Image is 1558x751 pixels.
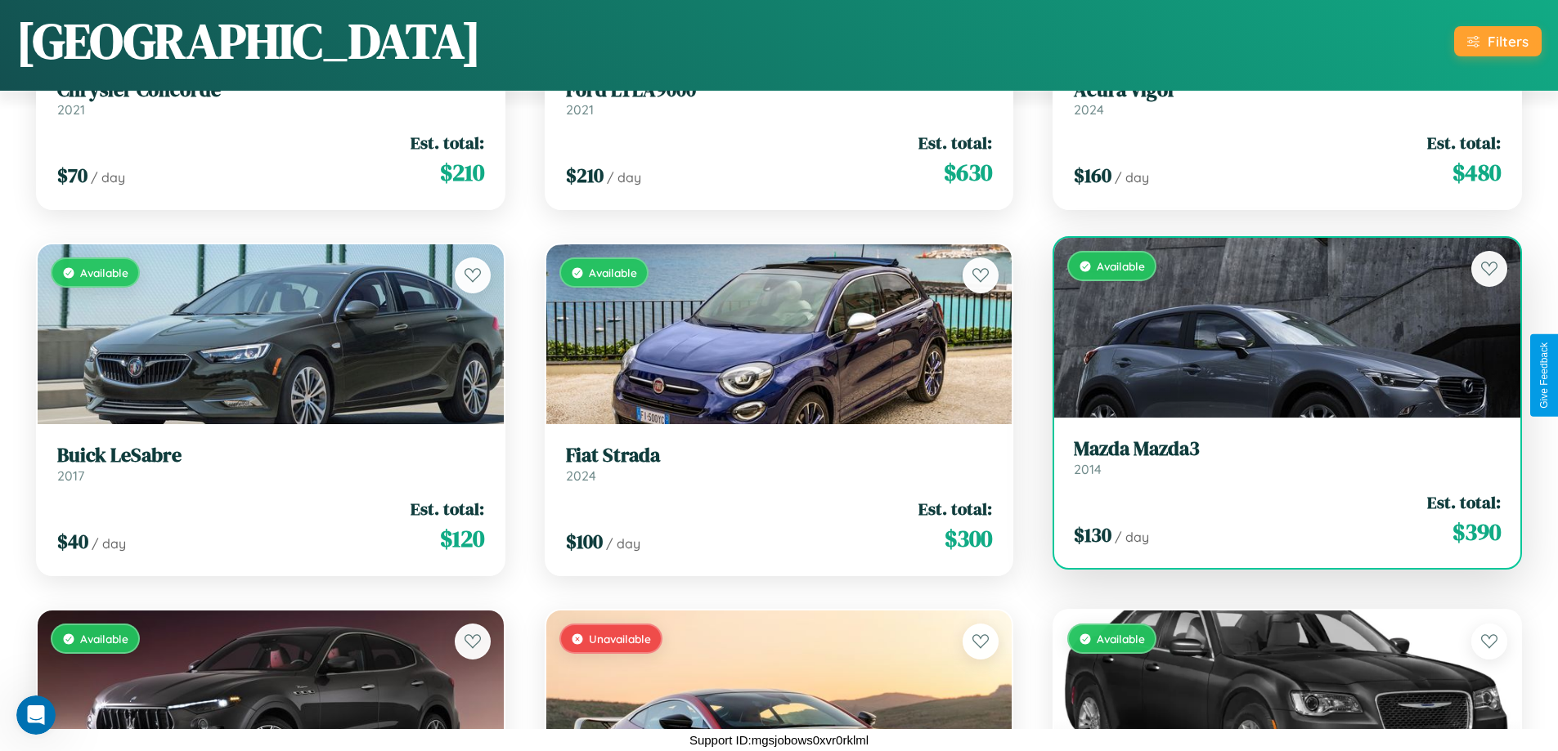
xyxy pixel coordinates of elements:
[945,522,992,555] span: $ 300
[1097,259,1145,273] span: Available
[92,535,126,552] span: / day
[589,632,651,646] span: Unavailable
[1115,169,1149,186] span: / day
[607,169,641,186] span: / day
[411,497,484,521] span: Est. total:
[689,729,869,751] p: Support ID: mgsjobows0xvr0rklml
[57,528,88,555] span: $ 40
[440,156,484,189] span: $ 210
[1538,342,1550,409] div: Give Feedback
[1097,632,1145,646] span: Available
[440,522,484,555] span: $ 120
[1074,101,1104,118] span: 2024
[411,131,484,154] span: Est. total:
[91,169,125,186] span: / day
[944,156,992,189] span: $ 630
[1488,33,1529,50] div: Filters
[57,162,88,189] span: $ 70
[566,444,993,467] h3: Fiat Strada
[57,444,484,484] a: Buick LeSabre2017
[1074,437,1501,461] h3: Mazda Mazda3
[1427,131,1501,154] span: Est. total:
[57,78,484,118] a: Chrysler Concorde2021
[1074,162,1111,189] span: $ 160
[566,78,993,118] a: Ford LTLA90002021
[1074,461,1102,477] span: 2014
[918,131,992,154] span: Est. total:
[57,101,85,118] span: 2021
[566,162,604,189] span: $ 210
[566,101,594,118] span: 2021
[918,497,992,521] span: Est. total:
[16,695,56,735] iframe: Intercom live chat
[1454,26,1542,56] button: Filters
[1074,521,1111,548] span: $ 130
[1074,437,1501,477] a: Mazda Mazda32014
[1074,78,1501,118] a: Acura Vigor2024
[16,7,481,74] h1: [GEOGRAPHIC_DATA]
[80,266,128,279] span: Available
[566,467,596,484] span: 2024
[606,535,640,552] span: / day
[589,266,637,279] span: Available
[57,467,84,484] span: 2017
[566,528,603,555] span: $ 100
[1452,156,1501,189] span: $ 480
[1427,490,1501,514] span: Est. total:
[57,444,484,467] h3: Buick LeSabre
[1115,529,1149,545] span: / day
[1452,516,1501,548] span: $ 390
[566,444,993,484] a: Fiat Strada2024
[80,632,128,646] span: Available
